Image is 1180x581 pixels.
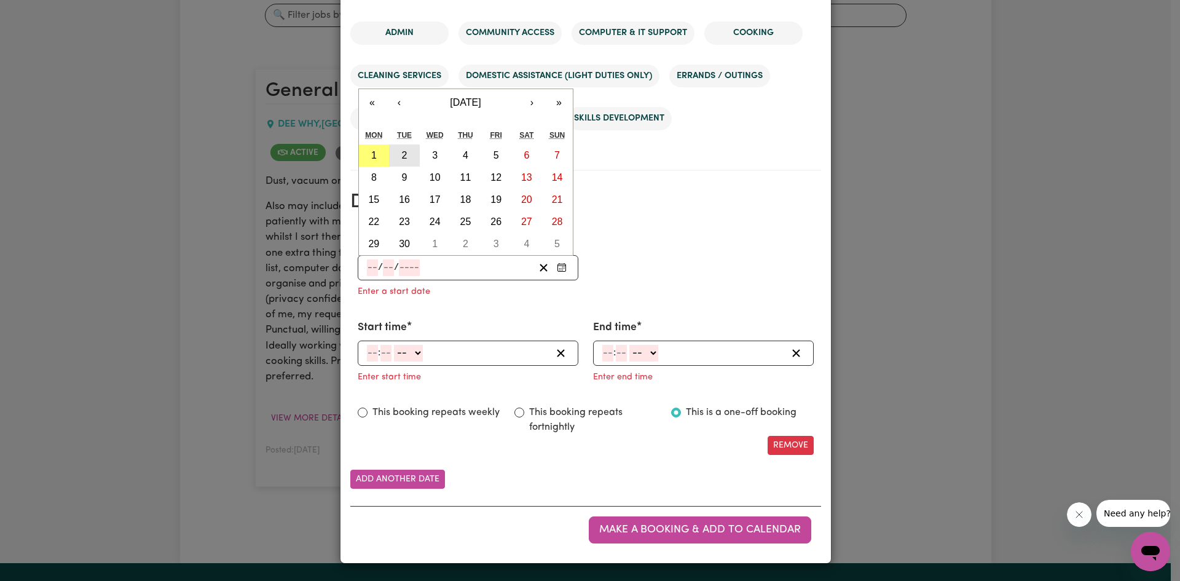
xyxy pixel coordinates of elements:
button: September 22, 2025 [359,211,390,233]
iframe: Button to launch messaging window [1131,532,1170,571]
button: September 10, 2025 [420,167,450,189]
abbr: October 2, 2025 [463,239,468,249]
button: October 3, 2025 [481,233,511,255]
label: This is a one-off booking [686,405,796,420]
button: September 25, 2025 [450,211,481,233]
button: September 17, 2025 [420,189,450,211]
li: Domestic assistance (light duties only) [458,65,659,88]
button: September 1, 2025 [359,144,390,167]
span: : [613,347,616,358]
button: September 26, 2025 [481,211,511,233]
abbr: September 21, 2025 [552,194,563,205]
abbr: September 13, 2025 [521,172,532,183]
abbr: September 16, 2025 [399,194,410,205]
span: : [378,347,380,358]
button: September 20, 2025 [511,189,542,211]
button: Remove this date/time [768,436,814,455]
li: Cleaning services [350,65,449,88]
button: › [519,89,546,116]
button: Enter Start date [553,259,570,276]
abbr: September 17, 2025 [430,194,441,205]
li: Cooking [704,22,803,45]
label: This booking repeats fortnightly [529,405,656,435]
abbr: September 4, 2025 [463,150,468,160]
input: -- [380,345,391,362]
button: September 16, 2025 [389,189,420,211]
button: September 6, 2025 [511,144,542,167]
button: September 15, 2025 [359,189,390,211]
input: -- [367,345,378,362]
abbr: September 30, 2025 [399,239,410,249]
input: -- [383,259,394,276]
button: September 12, 2025 [481,167,511,189]
button: September 11, 2025 [450,167,481,189]
abbr: September 15, 2025 [368,194,379,205]
abbr: September 28, 2025 [552,216,563,227]
abbr: September 10, 2025 [430,172,441,183]
abbr: September 5, 2025 [494,150,499,160]
abbr: Monday [365,131,382,140]
abbr: Thursday [458,131,473,140]
span: / [394,262,399,273]
button: September 13, 2025 [511,167,542,189]
abbr: September 23, 2025 [399,216,410,227]
abbr: Sunday [549,131,565,140]
abbr: September 18, 2025 [460,194,471,205]
button: October 2, 2025 [450,233,481,255]
h2: Dates & Times [350,191,821,214]
p: Enter a start date [358,285,430,299]
button: September 14, 2025 [542,167,573,189]
label: Start time [358,320,407,336]
abbr: September 14, 2025 [552,172,563,183]
button: [DATE] [413,89,519,116]
button: ‹ [386,89,413,116]
button: September 8, 2025 [359,167,390,189]
abbr: September 2, 2025 [402,150,407,160]
button: September 23, 2025 [389,211,420,233]
abbr: September 9, 2025 [402,172,407,183]
abbr: September 6, 2025 [524,150,529,160]
button: « [359,89,386,116]
abbr: September 27, 2025 [521,216,532,227]
label: This booking repeats weekly [372,405,500,420]
button: September 19, 2025 [481,189,511,211]
span: Need any help? [7,9,74,18]
button: October 4, 2025 [511,233,542,255]
label: Start date [358,234,408,250]
abbr: September 3, 2025 [432,150,438,160]
abbr: September 8, 2025 [371,172,377,183]
iframe: Close message [1067,502,1091,527]
abbr: Friday [490,131,502,140]
abbr: October 4, 2025 [524,239,529,249]
abbr: September 1, 2025 [371,150,377,160]
label: End time [593,320,637,336]
abbr: September 19, 2025 [490,194,502,205]
span: / [378,262,383,273]
button: September 5, 2025 [481,144,511,167]
input: -- [602,345,613,362]
li: Keeping fit [350,107,449,130]
li: Skills Development [567,107,672,130]
abbr: October 5, 2025 [554,239,560,249]
abbr: October 3, 2025 [494,239,499,249]
button: September 30, 2025 [389,233,420,255]
button: September 7, 2025 [542,144,573,167]
button: September 24, 2025 [420,211,450,233]
button: » [546,89,573,116]
input: ---- [399,259,420,276]
abbr: Saturday [519,131,533,140]
span: Make a booking & add to calendar [599,524,801,535]
span: [DATE] [450,97,481,108]
li: Computer & IT Support [572,22,694,45]
abbr: September 20, 2025 [521,194,532,205]
li: Errands / Outings [669,65,770,88]
p: Enter end time [593,371,653,384]
button: Make a booking & add to calendar [589,516,811,543]
input: -- [367,259,378,276]
button: September 21, 2025 [542,189,573,211]
button: Clear Start date [534,259,553,276]
abbr: September 22, 2025 [368,216,379,227]
button: September 29, 2025 [359,233,390,255]
abbr: Tuesday [397,131,412,140]
input: -- [616,345,627,362]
